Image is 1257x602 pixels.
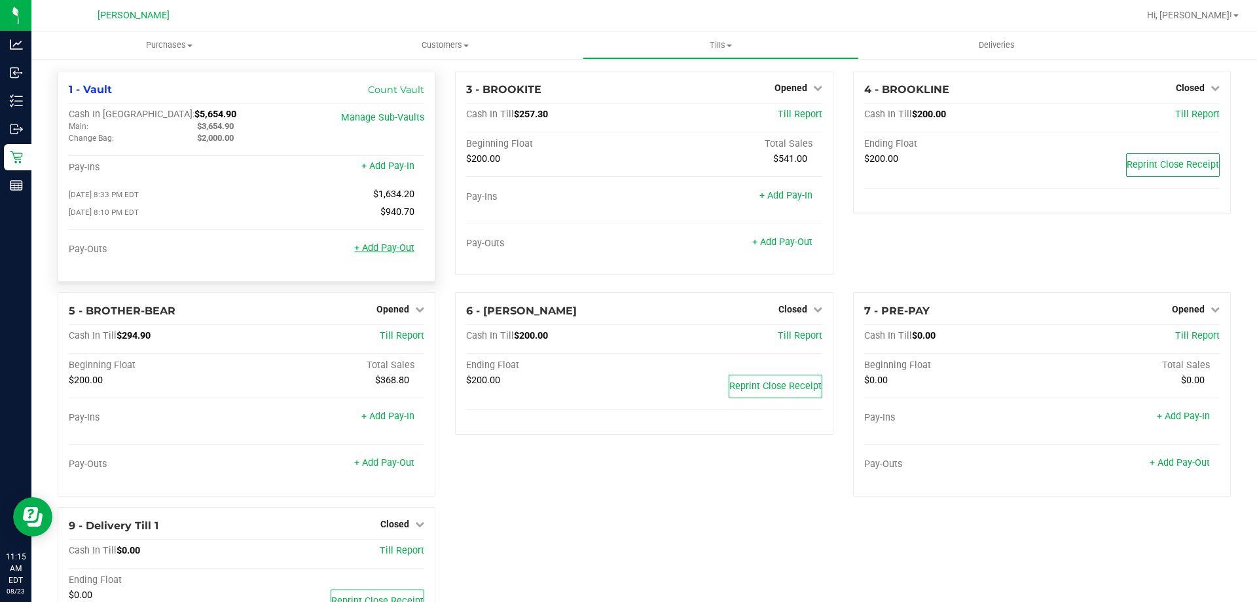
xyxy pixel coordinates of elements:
div: Beginning Float [69,360,247,371]
span: Hi, [PERSON_NAME]! [1147,10,1232,20]
inline-svg: Retail [10,151,23,164]
span: $3,654.90 [197,121,234,131]
span: Cash In [GEOGRAPHIC_DATA]: [69,109,194,120]
span: $940.70 [380,206,414,217]
span: $0.00 [117,545,140,556]
span: Main: [69,122,88,131]
span: $200.00 [466,153,500,164]
a: Till Report [778,330,822,341]
inline-svg: Inventory [10,94,23,107]
p: 11:15 AM EDT [6,551,26,586]
span: Reprint Close Receipt [1127,159,1219,170]
a: + Add Pay-Out [354,242,414,254]
inline-svg: Outbound [10,122,23,136]
span: Cash In Till [69,545,117,556]
div: Pay-Outs [864,459,1042,470]
span: Closed [778,304,807,314]
span: 7 - PRE-PAY [864,305,930,317]
span: 3 - BROOKITE [466,83,541,96]
a: + Add Pay-In [759,190,812,201]
span: $2,000.00 [197,133,234,143]
span: $0.00 [1181,375,1205,386]
a: Deliveries [859,31,1135,59]
span: 5 - BROTHER-BEAR [69,305,175,317]
span: $200.00 [912,109,946,120]
span: [DATE] 8:10 PM EDT [69,208,139,217]
span: Deliveries [961,39,1032,51]
p: 08/23 [6,586,26,596]
span: $541.00 [773,153,807,164]
span: Cash In Till [466,330,514,341]
span: $294.90 [117,330,151,341]
span: Opened [774,83,807,93]
div: Pay-Ins [466,191,644,203]
div: Total Sales [247,360,425,371]
div: Pay-Outs [69,459,247,470]
span: $200.00 [514,330,548,341]
button: Reprint Close Receipt [729,375,822,398]
span: Tills [583,39,858,51]
inline-svg: Inbound [10,66,23,79]
div: Ending Float [466,360,644,371]
a: Till Report [1175,330,1220,341]
a: Tills [583,31,858,59]
iframe: Resource center [13,497,52,536]
span: $5,654.90 [194,109,236,120]
span: [DATE] 8:33 PM EDT [69,190,139,199]
div: Pay-Outs [466,238,644,250]
div: Pay-Ins [864,412,1042,424]
a: Customers [307,31,583,59]
a: Till Report [778,109,822,120]
button: Reprint Close Receipt [1126,153,1220,177]
span: $368.80 [375,375,409,386]
span: Opened [1172,304,1205,314]
span: Customers [308,39,582,51]
div: Total Sales [644,138,822,150]
div: Beginning Float [864,360,1042,371]
a: + Add Pay-Out [1150,457,1210,468]
div: Ending Float [864,138,1042,150]
a: + Add Pay-Out [354,457,414,468]
span: 9 - Delivery Till 1 [69,519,158,532]
div: Total Sales [1042,360,1220,371]
span: $0.00 [912,330,936,341]
span: Closed [380,519,409,529]
span: $0.00 [69,590,92,601]
span: $257.30 [514,109,548,120]
inline-svg: Analytics [10,38,23,51]
a: Count Vault [368,84,424,96]
span: 1 - Vault [69,83,112,96]
span: Cash In Till [864,330,912,341]
div: Pay-Outs [69,244,247,255]
a: Purchases [31,31,307,59]
div: Pay-Ins [69,412,247,424]
span: Purchases [31,39,307,51]
span: 6 - [PERSON_NAME] [466,305,577,317]
span: $0.00 [864,375,888,386]
a: + Add Pay-In [1157,411,1210,422]
span: Till Report [380,545,424,556]
span: Opened [376,304,409,314]
a: Till Report [1175,109,1220,120]
span: 4 - BROOKLINE [864,83,949,96]
span: Change Bag: [69,134,114,143]
div: Beginning Float [466,138,644,150]
a: + Add Pay-In [361,411,414,422]
span: [PERSON_NAME] [98,10,170,21]
a: + Add Pay-Out [752,236,812,248]
a: Till Report [380,330,424,341]
span: $200.00 [69,375,103,386]
div: Ending Float [69,574,247,586]
span: Cash In Till [864,109,912,120]
span: Cash In Till [466,109,514,120]
span: Reprint Close Receipt [729,381,822,392]
inline-svg: Reports [10,179,23,192]
span: Cash In Till [69,330,117,341]
span: $200.00 [466,375,500,386]
span: Closed [1176,83,1205,93]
